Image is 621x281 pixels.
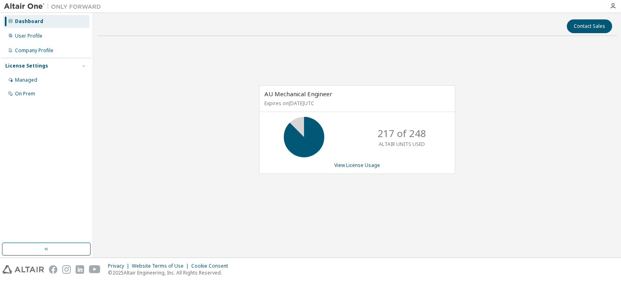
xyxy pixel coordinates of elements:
div: Cookie Consent [191,263,233,269]
div: Company Profile [15,47,53,54]
div: On Prem [15,91,35,97]
img: Altair One [4,2,105,11]
div: Dashboard [15,18,43,25]
button: Contact Sales [567,19,612,33]
span: AU Mechanical Engineer [264,90,332,98]
p: Expires on [DATE] UTC [264,100,448,107]
p: ALTAIR UNITS USED [379,141,425,148]
div: Website Terms of Use [132,263,191,269]
img: linkedin.svg [76,265,84,274]
p: © 2025 Altair Engineering, Inc. All Rights Reserved. [108,269,233,276]
a: View License Usage [334,162,380,169]
div: Managed [15,77,37,83]
img: altair_logo.svg [2,265,44,274]
div: License Settings [5,63,48,69]
img: facebook.svg [49,265,57,274]
div: Privacy [108,263,132,269]
img: instagram.svg [62,265,71,274]
img: youtube.svg [89,265,101,274]
div: User Profile [15,33,42,39]
p: 217 of 248 [378,127,426,140]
